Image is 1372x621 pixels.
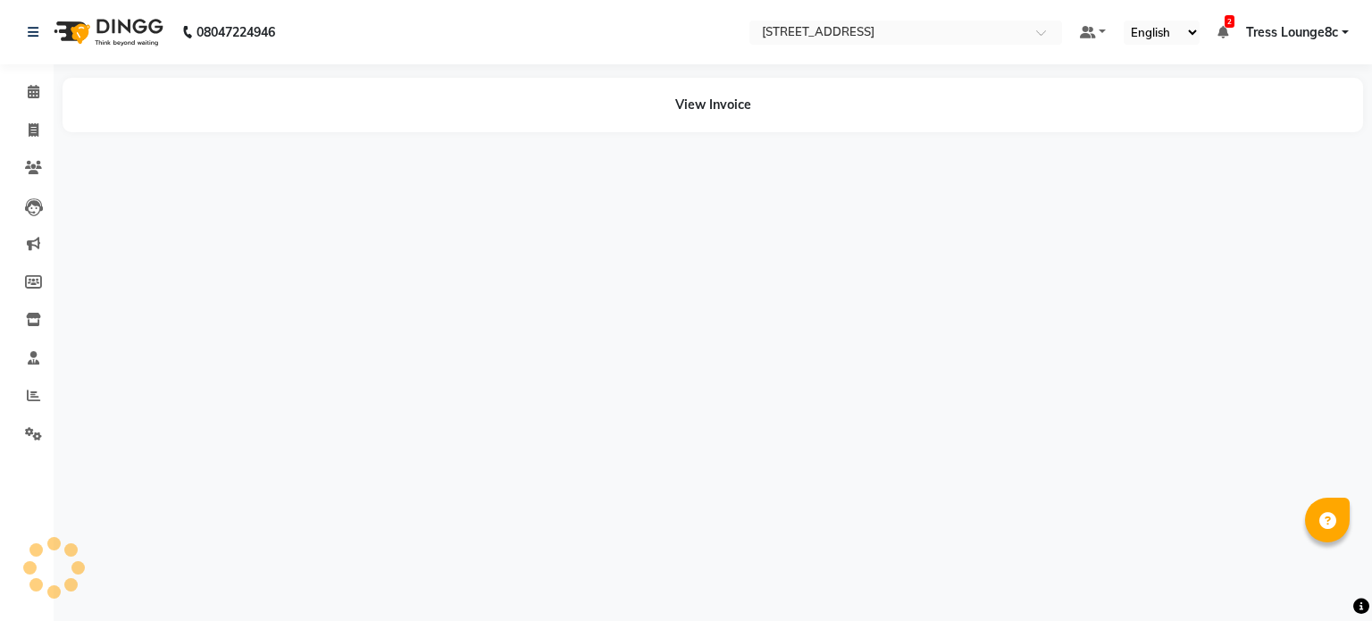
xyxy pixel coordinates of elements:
span: Tress Lounge8c [1246,23,1338,42]
img: logo [46,7,168,57]
b: 08047224946 [197,7,275,57]
a: 2 [1217,24,1228,40]
div: View Invoice [63,78,1363,132]
span: 2 [1225,15,1234,28]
